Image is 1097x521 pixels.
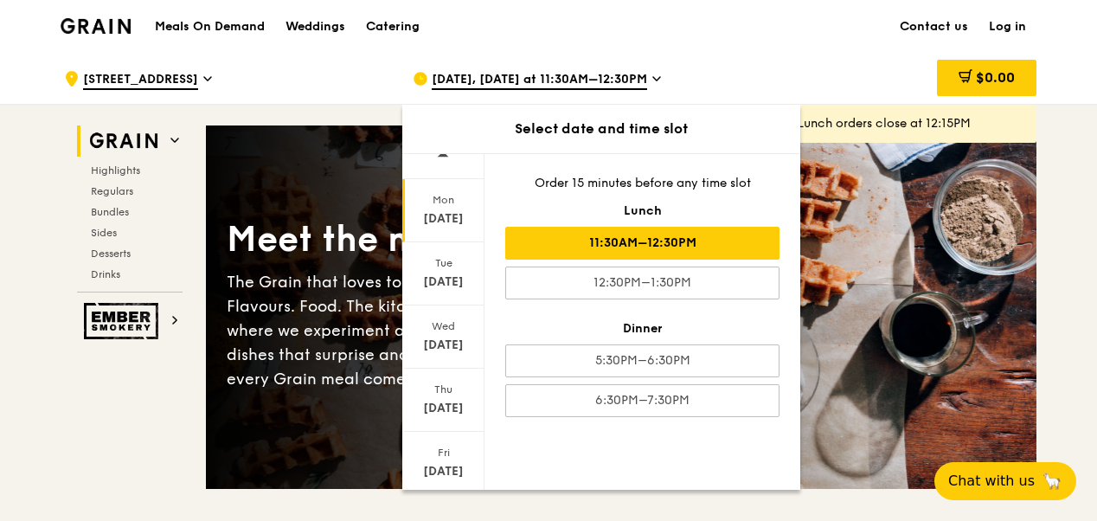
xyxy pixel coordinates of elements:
span: Drinks [91,268,120,280]
a: Catering [356,1,430,53]
div: Weddings [285,1,345,53]
div: Catering [366,1,420,53]
div: Select date and time slot [402,119,800,139]
div: 11:30AM–12:30PM [505,227,779,260]
img: Grain [61,18,131,34]
span: Desserts [91,248,131,260]
span: 🦙 [1042,471,1062,492]
span: Sides [91,227,117,239]
div: Mon [405,193,482,207]
span: Bundles [91,206,129,218]
div: [DATE] [405,400,482,417]
div: 6:30PM–7:30PM [505,384,779,417]
div: Wed [405,319,482,333]
div: Lunch [505,203,779,220]
img: Ember Smokery web logo [84,303,164,339]
div: Fri [405,446,482,460]
span: Chat with us [948,471,1035,492]
div: Dinner [505,320,779,338]
button: Chat with us🦙 [934,462,1076,500]
div: 5:30PM–6:30PM [505,344,779,377]
span: $0.00 [976,69,1015,86]
img: Grain web logo [84,125,164,157]
div: [DATE] [405,337,482,354]
div: 12:30PM–1:30PM [505,267,779,299]
span: Highlights [91,164,140,177]
a: Log in [978,1,1036,53]
div: Meet the new Grain [227,216,621,263]
a: Weddings [275,1,356,53]
div: Lunch orders close at 12:15PM [798,115,1023,132]
div: [DATE] [405,210,482,228]
a: Contact us [889,1,978,53]
div: [DATE] [405,273,482,291]
div: Tue [405,256,482,270]
h1: Meals On Demand [155,18,265,35]
div: Order 15 minutes before any time slot [505,175,779,192]
span: [DATE], [DATE] at 11:30AM–12:30PM [432,71,647,90]
div: Thu [405,383,482,396]
div: The Grain that loves to play. With ingredients. Flavours. Food. The kitchen is our happy place, w... [227,270,621,391]
span: Regulars [91,185,133,197]
span: [STREET_ADDRESS] [83,71,198,90]
div: [DATE] [405,463,482,480]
